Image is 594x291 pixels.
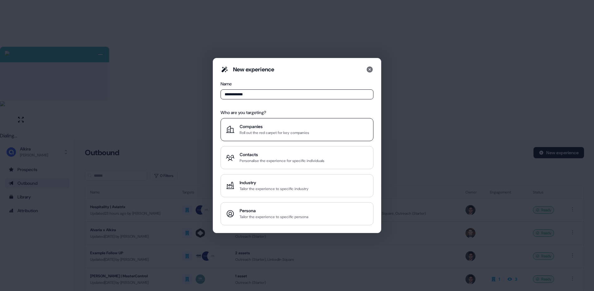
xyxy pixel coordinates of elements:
div: Companies [240,123,309,130]
div: Personalise the experience for specific individuals [240,158,324,164]
div: Tailor the experience to specific industry [240,186,309,192]
div: Roll out the red carpet for key companies [240,130,309,136]
div: Contacts [240,151,324,158]
div: Name [221,81,373,87]
div: Persona [240,208,308,214]
div: Industry [240,179,309,186]
div: Tailor the experience to specific persona [240,214,308,220]
button: ContactsPersonalise the experience for specific individuals [221,146,373,169]
button: PersonaTailor the experience to specific persona [221,202,373,225]
button: IndustryTailor the experience to specific industry [221,174,373,197]
div: Who are you targeting? [221,109,373,116]
div: New experience [233,66,274,73]
button: CompaniesRoll out the red carpet for key companies [221,118,373,141]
